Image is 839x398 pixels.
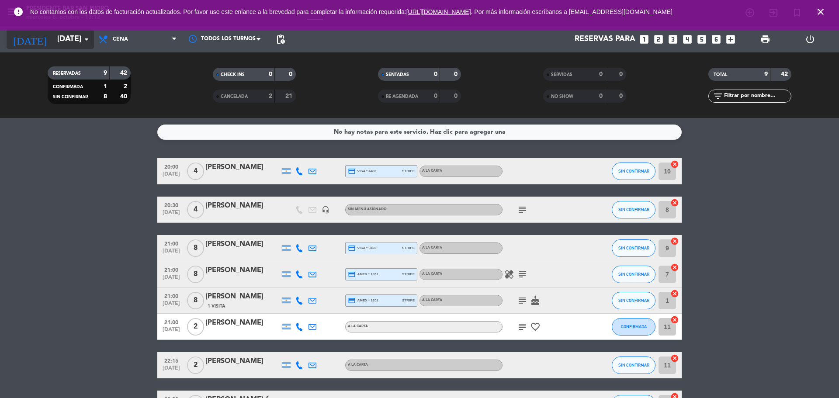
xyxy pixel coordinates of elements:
[187,163,204,180] span: 4
[575,35,635,44] span: Reservas para
[104,93,107,100] strong: 8
[205,356,280,367] div: [PERSON_NAME]
[160,301,182,311] span: [DATE]
[81,34,92,45] i: arrow_drop_down
[517,295,527,306] i: subject
[612,201,655,218] button: SIN CONFIRMAR
[289,71,294,77] strong: 0
[285,93,294,99] strong: 21
[670,198,679,207] i: cancel
[187,239,204,257] span: 8
[402,245,415,251] span: stripe
[711,34,722,45] i: looks_6
[530,322,541,332] i: favorite_border
[160,264,182,274] span: 21:00
[618,298,649,303] span: SIN CONFIRMAR
[682,34,693,45] i: looks_4
[322,206,329,214] i: headset_mic
[551,94,573,99] span: NO SHOW
[618,272,649,277] span: SIN CONFIRMAR
[348,270,378,278] span: amex * 1651
[653,34,664,45] i: looks_two
[454,93,459,99] strong: 0
[670,289,679,298] i: cancel
[670,263,679,272] i: cancel
[517,269,527,280] i: subject
[612,163,655,180] button: SIN CONFIRMAR
[160,317,182,327] span: 21:00
[205,200,280,211] div: [PERSON_NAME]
[187,201,204,218] span: 4
[434,93,437,99] strong: 0
[205,317,280,329] div: [PERSON_NAME]
[269,93,272,99] strong: 2
[551,73,572,77] span: SERVIDAS
[160,210,182,220] span: [DATE]
[53,95,88,99] span: SIN CONFIRMAR
[638,34,650,45] i: looks_one
[187,292,204,309] span: 8
[696,34,707,45] i: looks_5
[348,297,378,305] span: amex * 1651
[402,271,415,277] span: stripe
[612,356,655,374] button: SIN CONFIRMAR
[30,8,673,15] span: No contamos con los datos de facturación actualizados. Por favor use este enlance a la brevedad p...
[422,169,442,173] span: A LA CARTA
[612,239,655,257] button: SIN CONFIRMAR
[667,34,679,45] i: looks_3
[386,73,409,77] span: SENTADAS
[160,171,182,181] span: [DATE]
[670,354,679,363] i: cancel
[619,71,624,77] strong: 0
[269,71,272,77] strong: 0
[160,355,182,365] span: 22:15
[612,318,655,336] button: CONFIRMADA
[618,246,649,250] span: SIN CONFIRMAR
[187,266,204,283] span: 8
[348,167,356,175] i: credit_card
[760,34,770,45] span: print
[612,266,655,283] button: SIN CONFIRMAR
[13,7,24,17] i: error
[670,315,679,324] i: cancel
[618,169,649,173] span: SIN CONFIRMAR
[205,162,280,173] div: [PERSON_NAME]
[422,298,442,302] span: A LA CARTA
[517,204,527,215] i: subject
[160,274,182,284] span: [DATE]
[120,70,129,76] strong: 42
[618,207,649,212] span: SIN CONFIRMAR
[504,269,514,280] i: healing
[619,93,624,99] strong: 0
[348,244,356,252] i: credit_card
[348,270,356,278] i: credit_card
[275,34,286,45] span: pending_actions
[160,365,182,375] span: [DATE]
[471,8,673,15] a: . Por más información escríbanos a [EMAIL_ADDRESS][DOMAIN_NAME]
[348,363,368,367] span: A LA CARTA
[205,291,280,302] div: [PERSON_NAME]
[530,295,541,306] i: cake
[348,244,376,252] span: visa * 9422
[787,26,832,52] div: LOG OUT
[670,237,679,246] i: cancel
[221,94,248,99] span: CANCELADA
[618,363,649,367] span: SIN CONFIRMAR
[205,265,280,276] div: [PERSON_NAME]
[348,325,368,328] span: A LA CARTA
[160,248,182,258] span: [DATE]
[160,327,182,337] span: [DATE]
[422,246,442,249] span: A LA CARTA
[406,8,471,15] a: [URL][DOMAIN_NAME]
[517,322,527,332] i: subject
[334,127,506,137] div: No hay notas para este servicio. Haz clic para agregar una
[160,291,182,301] span: 21:00
[599,93,603,99] strong: 0
[714,73,727,77] span: TOTAL
[612,292,655,309] button: SIN CONFIRMAR
[723,91,791,101] input: Filtrar por nombre...
[725,34,736,45] i: add_box
[221,73,245,77] span: CHECK INS
[422,272,442,276] span: A LA CARTA
[160,161,182,171] span: 20:00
